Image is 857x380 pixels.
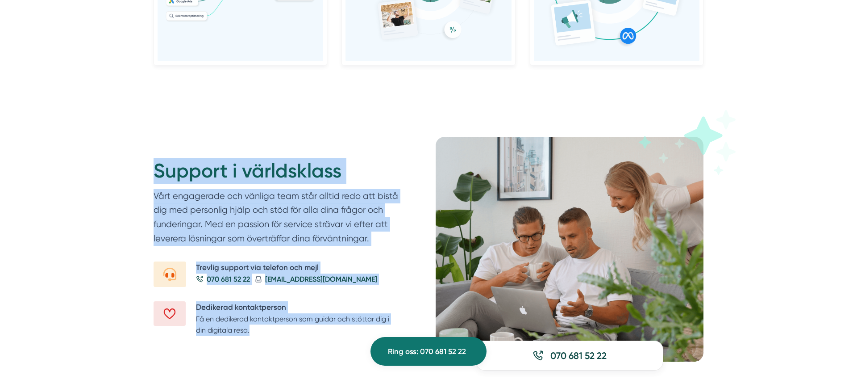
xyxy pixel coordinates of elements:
[370,337,487,366] a: Ring oss: 070 681 52 22
[196,274,250,285] a: 070 681 52 22
[196,262,400,274] h5: Trevlig support via telefon och mejl
[196,301,400,313] h5: Dedikerad kontaktperson
[207,274,250,285] span: 070 681 52 22
[550,349,607,362] span: 070 681 52 22
[154,189,400,250] p: Vårt engagerade och vänliga team står alltid redo att bistå dig med personlig hjälp och stöd för ...
[436,137,703,362] img: Personal på Smartproduktion
[476,341,663,371] a: 070 681 52 22
[388,346,466,358] span: Ring oss: 070 681 52 22
[255,274,377,285] a: [EMAIL_ADDRESS][DOMAIN_NAME]
[154,158,400,189] h2: Support i världsklass
[196,313,400,336] p: Få en dedikerad kontaktperson som guidar och stöttar dig i din digitala resa.
[265,274,377,285] span: [EMAIL_ADDRESS][DOMAIN_NAME]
